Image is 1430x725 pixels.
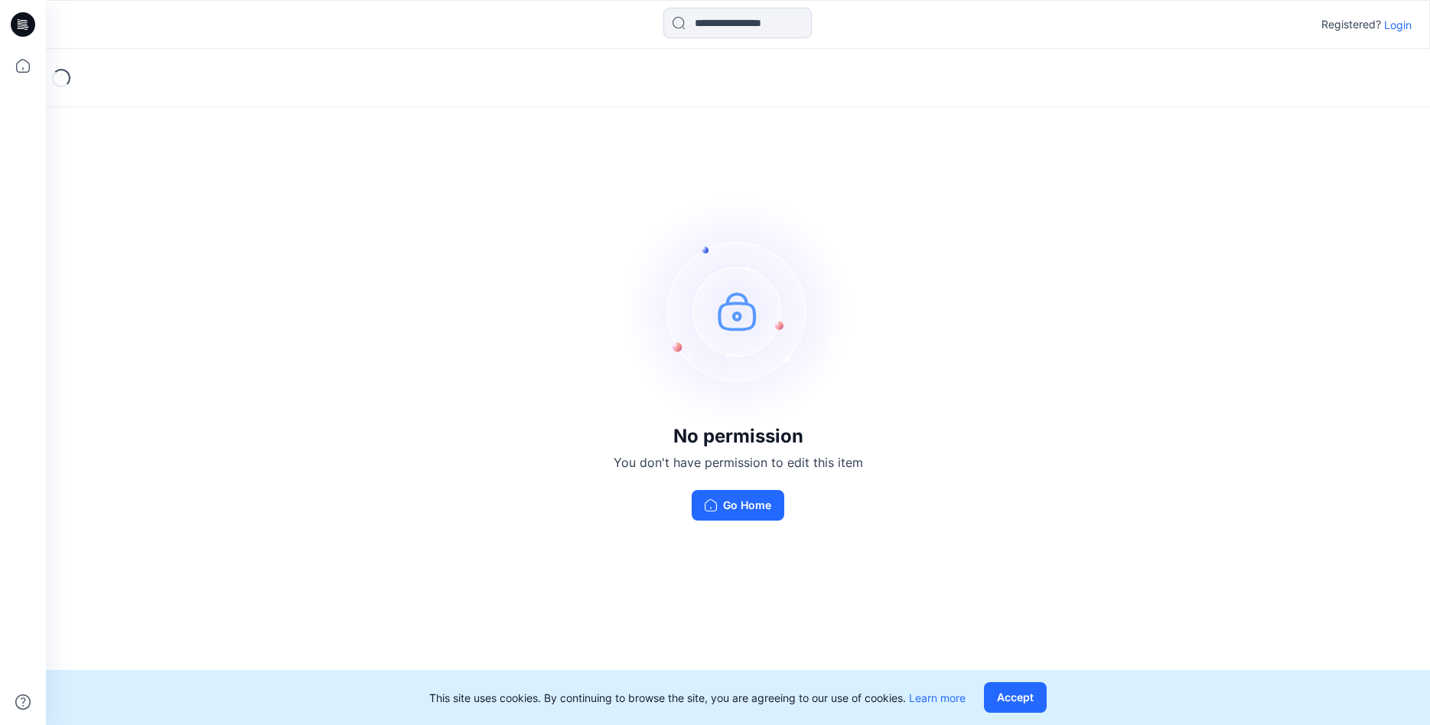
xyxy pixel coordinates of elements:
[1384,17,1412,33] p: Login
[614,426,863,447] h3: No permission
[614,453,863,472] p: You don't have permission to edit this item
[429,690,966,706] p: This site uses cookies. By continuing to browse the site, you are agreeing to our use of cookies.
[624,196,853,426] img: no-perm.svg
[692,490,784,521] button: Go Home
[909,691,966,704] a: Learn more
[1321,15,1381,34] p: Registered?
[984,682,1047,713] button: Accept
